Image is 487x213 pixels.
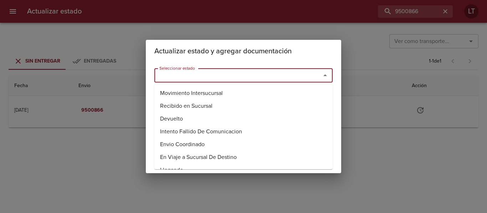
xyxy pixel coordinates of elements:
[154,87,333,100] li: Movimiento Intersucursal
[154,138,333,151] li: Envio Coordinado
[154,112,333,125] li: Devuelto
[154,125,333,138] li: Intento Fallido De Comunicacion
[154,100,333,112] li: Recibido en Sucursal
[320,70,330,80] button: Close
[154,46,333,57] h2: Actualizar estado y agregar documentación
[154,151,333,164] li: En Viaje a Sucursal De Destino
[154,164,333,176] li: Llegando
